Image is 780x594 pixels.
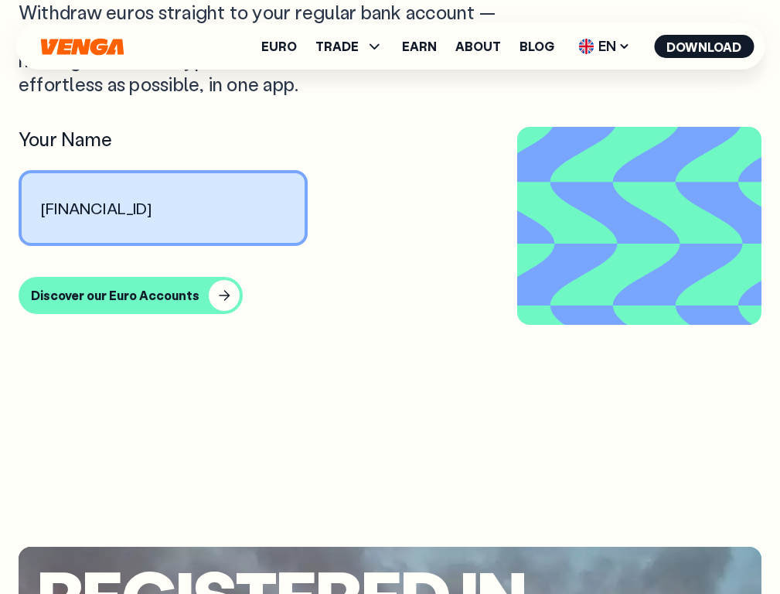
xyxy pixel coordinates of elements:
[19,277,243,314] button: Discover our Euro Accounts
[654,35,754,58] button: Download
[519,40,554,53] a: Blog
[31,288,199,303] div: Discover our Euro Accounts
[39,38,125,56] svg: Home
[315,37,383,56] span: TRADE
[402,40,437,53] a: Earn
[573,34,635,59] span: EN
[261,40,297,53] a: Euro
[578,39,594,54] img: flag-uk
[455,40,501,53] a: About
[315,40,359,53] span: TRADE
